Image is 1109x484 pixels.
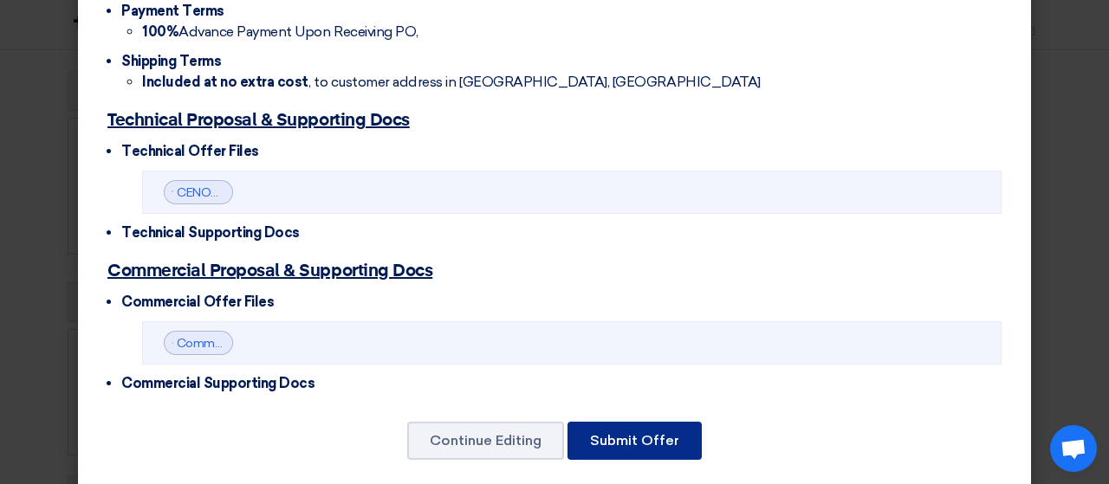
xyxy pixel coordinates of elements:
[121,3,224,19] span: Payment Terms
[142,23,418,40] span: Advance Payment Upon Receiving PO,
[142,23,178,40] strong: 100%
[121,294,274,310] span: Commercial Offer Files
[107,262,432,280] u: Commercial Proposal & Supporting Docs
[177,336,577,351] a: Commercial_ProposalDarktrace_NDRCENOMIBAFO_1756104869028.pdf
[1050,425,1097,472] a: Open chat
[121,375,315,391] span: Commercial Supporting Docs
[121,224,300,241] span: Technical Supporting Docs
[107,112,410,129] u: Technical Proposal & Supporting Docs
[121,143,259,159] span: Technical Offer Files
[567,422,702,460] button: Submit Offer
[121,53,221,69] span: Shipping Terms
[142,72,1002,93] li: , to customer address in [GEOGRAPHIC_DATA], [GEOGRAPHIC_DATA]
[142,74,308,90] strong: Included at no extra cost
[177,185,481,200] a: CENOMITECHNICAL_PROPOSAL_1755170420645.pdf
[407,422,564,460] button: Continue Editing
